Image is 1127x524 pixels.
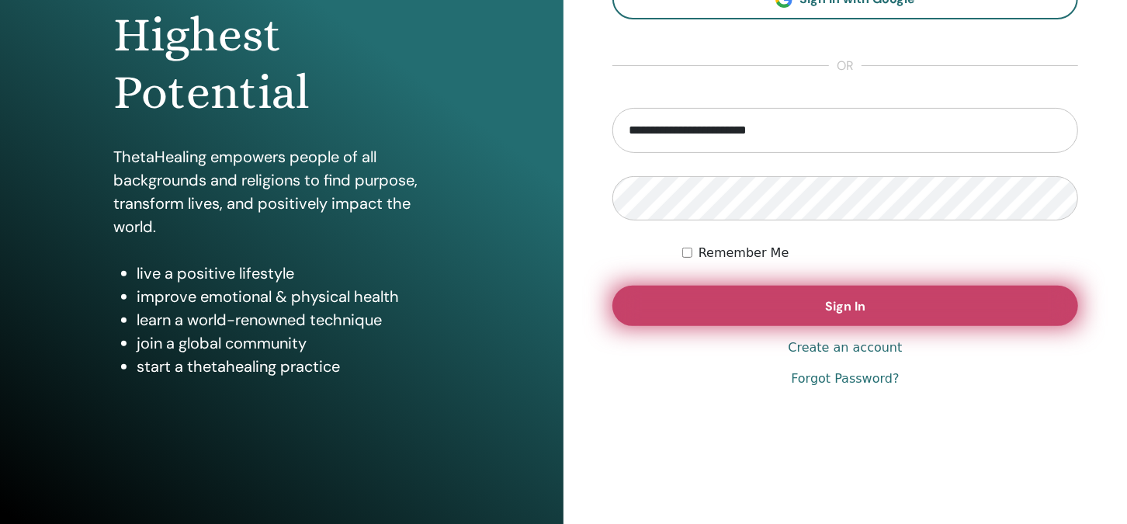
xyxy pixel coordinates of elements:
li: start a thetahealing practice [137,355,450,378]
label: Remember Me [699,244,789,262]
span: or [829,57,862,75]
p: ThetaHealing empowers people of all backgrounds and religions to find purpose, transform lives, a... [113,145,450,238]
button: Sign In [612,286,1078,326]
span: Sign In [825,298,865,314]
li: improve emotional & physical health [137,285,450,308]
li: live a positive lifestyle [137,262,450,285]
div: Keep me authenticated indefinitely or until I manually logout [682,244,1078,262]
li: join a global community [137,331,450,355]
a: Forgot Password? [791,370,899,388]
a: Create an account [788,338,902,357]
li: learn a world-renowned technique [137,308,450,331]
